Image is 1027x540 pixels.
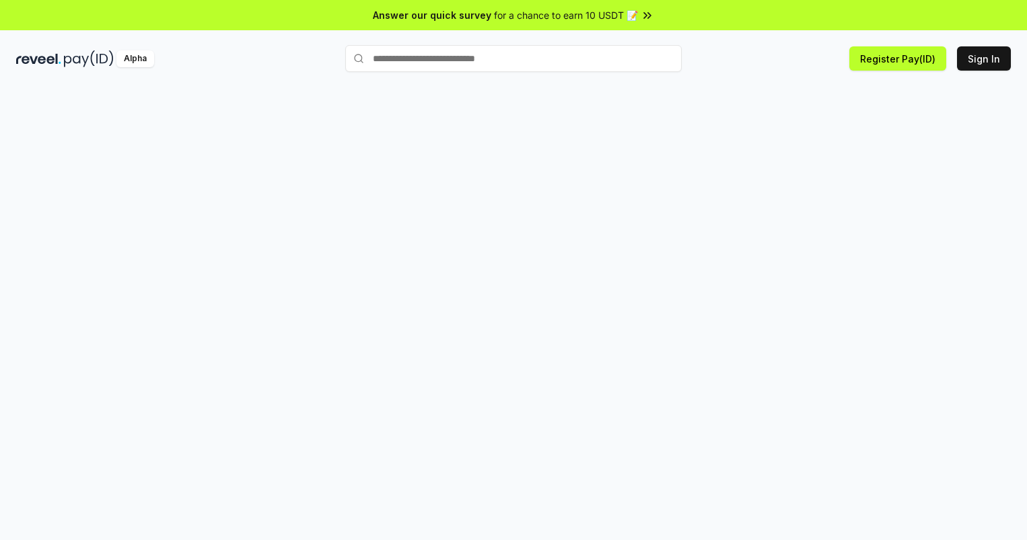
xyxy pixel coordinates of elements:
[957,46,1011,71] button: Sign In
[494,8,638,22] span: for a chance to earn 10 USDT 📝
[849,46,946,71] button: Register Pay(ID)
[116,50,154,67] div: Alpha
[64,50,114,67] img: pay_id
[373,8,491,22] span: Answer our quick survey
[16,50,61,67] img: reveel_dark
